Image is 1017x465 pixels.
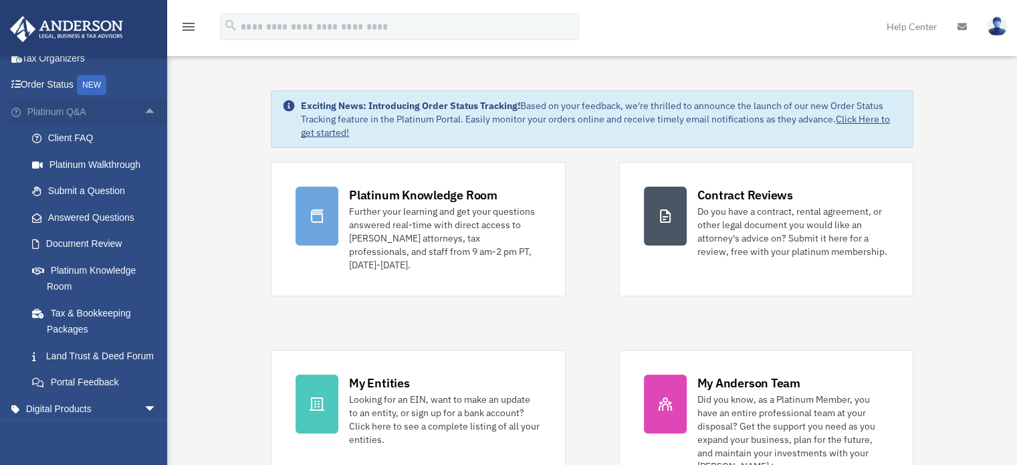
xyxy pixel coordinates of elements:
div: NEW [77,75,106,95]
a: Client FAQ [19,125,177,152]
div: Based on your feedback, we're thrilled to announce the launch of our new Order Status Tracking fe... [301,99,902,139]
span: arrow_drop_up [144,98,171,126]
i: search [223,18,238,33]
a: Platinum Knowledge Room Further your learning and get your questions answered real-time with dire... [271,162,565,296]
a: Tax Organizers [9,45,177,72]
img: Anderson Advisors Platinum Portal [6,16,127,42]
a: Click Here to get started! [301,113,890,138]
a: Platinum Knowledge Room [19,257,177,300]
a: Document Review [19,231,177,258]
span: arrow_drop_down [144,395,171,423]
i: menu [181,19,197,35]
a: Contract Reviews Do you have a contract, rental agreement, or other legal document you would like... [619,162,913,296]
div: Do you have a contract, rental agreement, or other legal document you would like an attorney's ad... [697,205,889,258]
a: Land Trust & Deed Forum [19,343,177,369]
div: Further your learning and get your questions answered real-time with direct access to [PERSON_NAM... [349,205,540,272]
a: Platinum Q&Aarrow_drop_up [9,98,177,125]
img: User Pic [987,17,1007,36]
a: Digital Productsarrow_drop_down [9,395,177,422]
a: Submit a Question [19,178,177,205]
div: My Anderson Team [697,375,800,391]
div: Contract Reviews [697,187,793,203]
a: Order StatusNEW [9,72,177,99]
a: Portal Feedback [19,369,177,396]
a: Answered Questions [19,204,177,231]
div: Platinum Knowledge Room [349,187,497,203]
a: Tax & Bookkeeping Packages [19,300,177,343]
strong: Exciting News: Introducing Order Status Tracking! [301,100,520,112]
a: menu [181,23,197,35]
a: Platinum Walkthrough [19,151,177,178]
div: Looking for an EIN, want to make an update to an entity, or sign up for a bank account? Click her... [349,393,540,446]
div: My Entities [349,375,409,391]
